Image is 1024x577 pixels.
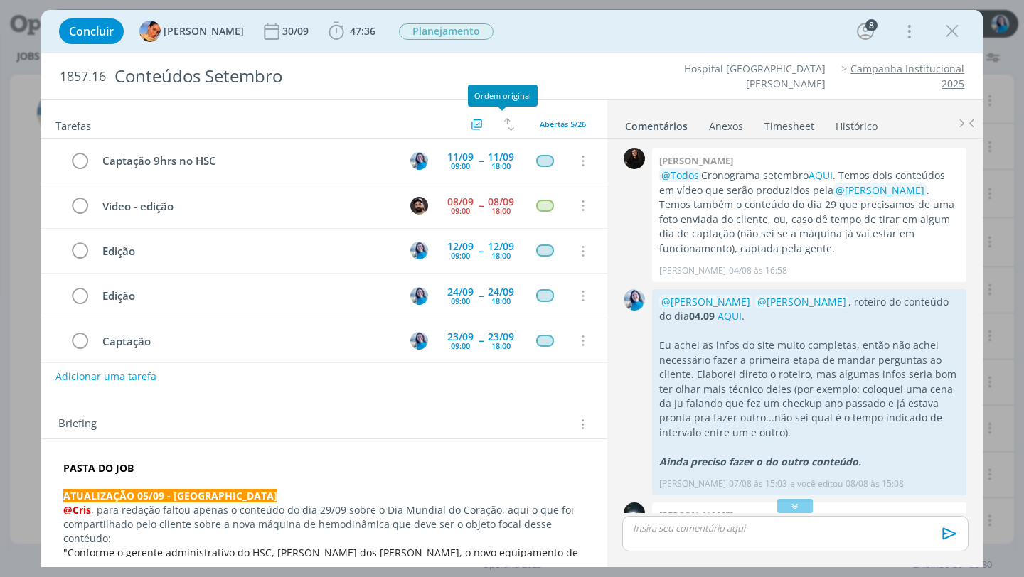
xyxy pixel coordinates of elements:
div: 18:00 [491,207,511,215]
a: AQUI [718,309,742,323]
span: 04/08 às 16:58 [729,264,787,277]
div: Edição [97,242,398,260]
span: -- [479,200,483,210]
span: Briefing [58,415,97,433]
span: Planejamento [399,23,494,40]
div: 09:00 [451,342,470,350]
span: Concluir [69,26,114,37]
div: 09:00 [451,252,470,259]
div: 18:00 [491,252,511,259]
p: Cronograma setembro . Temos dois conteúdos em vídeo que serão produzidos pela . Temos também o co... [659,168,959,256]
div: 18:00 [491,342,511,350]
div: 09:00 [451,297,470,305]
a: Hospital [GEOGRAPHIC_DATA][PERSON_NAME] [684,62,826,90]
a: AQUI [809,168,833,182]
button: Adicionar uma tarefa [55,364,157,389]
span: @[PERSON_NAME] [757,295,846,308]
div: 09:00 [451,207,470,215]
a: Campanha Institucional 2025 [850,62,964,90]
span: Abertas 5/26 [540,119,586,129]
span: Tarefas [55,116,91,133]
p: , roteiro do conteúdo do dia . [659,295,959,324]
p: , para redação faltou apenas o conteúdo do dia 29/09 sobre o Dia Mundial do Coração, aqui o que f... [63,503,586,546]
span: 08/08 às 15:08 [846,478,904,490]
img: B [410,197,428,215]
div: 11/09 [488,152,514,162]
div: 12/09 [488,242,514,252]
div: 23/09 [488,332,514,342]
button: 47:36 [325,20,379,43]
button: E [408,285,430,306]
button: E [408,150,430,171]
div: Captação 9hrs no HSC [97,152,398,170]
div: dialog [41,10,983,567]
div: 18:00 [491,162,511,170]
span: -- [479,291,483,301]
button: Planejamento [398,23,494,41]
button: E [408,240,430,261]
div: 08/09 [447,197,474,207]
div: 24/09 [488,287,514,297]
span: [PERSON_NAME] [164,26,244,36]
img: S [624,148,645,169]
strong: @Cris [63,503,91,517]
strong: ATUALIZAÇÃO 05/09 - [GEOGRAPHIC_DATA] [63,489,277,502]
button: B [408,195,430,216]
em: Ainda preciso fazer o do outro conteúdo. [659,455,861,468]
button: Concluir [59,18,124,44]
img: E [410,287,428,305]
img: E [410,242,428,259]
p: [PERSON_NAME] [659,478,726,490]
span: -- [479,335,483,345]
a: Timesheet [764,113,815,134]
span: -- [479,246,483,256]
span: @Todos [661,168,699,182]
p: [PERSON_NAME] [659,264,726,277]
div: Anexos [709,119,743,134]
a: PASTA DO JOB [63,461,134,475]
a: Comentários [624,113,688,134]
div: 18:00 [491,297,511,305]
div: 8 [865,19,878,31]
strong: 04.09 [689,309,715,323]
span: @[PERSON_NAME] [836,183,924,197]
div: Captação [97,333,398,350]
div: Ordem original [468,85,538,107]
div: 11/09 [447,152,474,162]
button: L[PERSON_NAME] [139,21,244,42]
span: 07/08 às 15:03 [729,478,787,490]
img: E [410,152,428,170]
div: Conteúdos Setembro [109,59,582,94]
span: @[PERSON_NAME] [661,295,750,308]
div: 09:00 [451,162,470,170]
span: e você editou [790,478,843,490]
button: 8 [854,20,877,43]
div: 12/09 [447,242,474,252]
b: [PERSON_NAME] [659,154,733,167]
div: 08/09 [488,197,514,207]
img: arrow-down-up.svg [504,118,514,131]
span: -- [479,156,483,166]
img: E [624,289,645,311]
div: 30/09 [282,26,311,36]
img: L [139,21,161,42]
a: Histórico [835,113,878,134]
div: Edição [97,287,398,305]
span: 1857.16 [60,69,106,85]
span: 47:36 [350,24,375,38]
img: E [410,332,428,350]
p: Eu achei as infos do site muito completas, então não achei necessário fazer a primeira etapa de m... [659,338,959,440]
div: 24/09 [447,287,474,297]
button: E [408,330,430,351]
img: G [624,502,645,524]
b: [PERSON_NAME] [659,509,733,522]
div: Vídeo - edição [97,198,398,215]
div: 23/09 [447,332,474,342]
